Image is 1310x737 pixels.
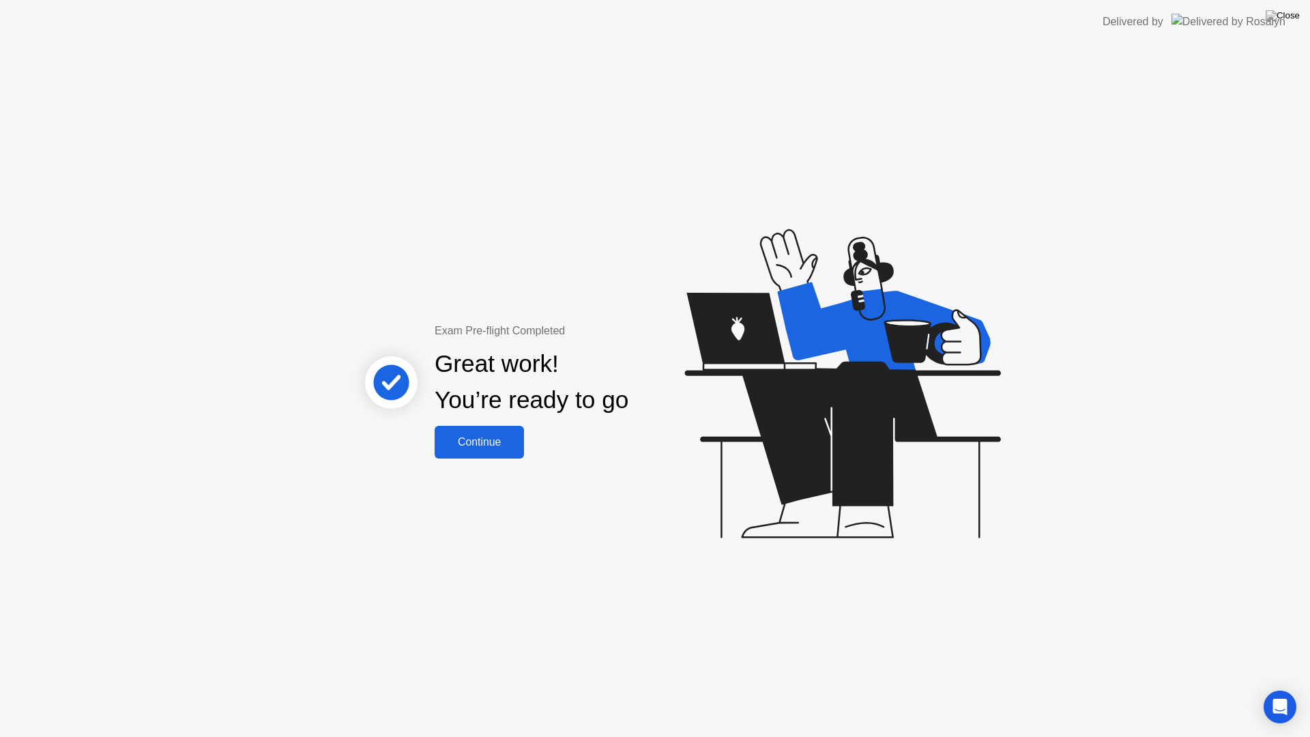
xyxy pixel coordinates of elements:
div: Delivered by [1103,14,1163,30]
button: Continue [435,426,524,459]
div: Great work! You’re ready to go [435,346,628,418]
div: Exam Pre-flight Completed [435,323,716,339]
img: Close [1266,10,1300,21]
div: Open Intercom Messenger [1264,691,1296,723]
img: Delivered by Rosalyn [1171,14,1285,29]
div: Continue [439,436,520,448]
